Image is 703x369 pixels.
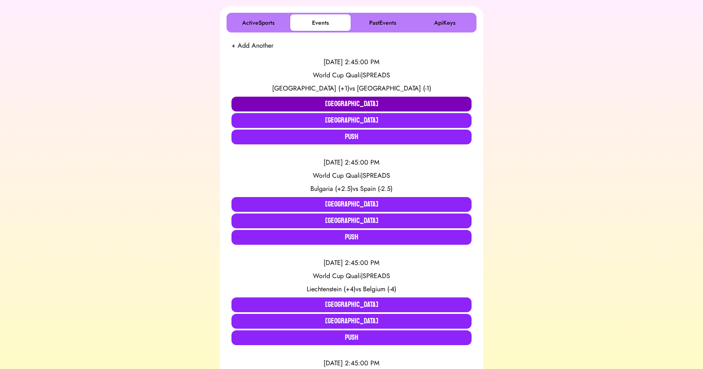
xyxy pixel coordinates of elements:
[231,271,472,281] div: World Cup Quali | SPREADS
[231,230,472,245] button: Push
[231,184,472,194] div: vs
[310,184,353,193] span: Bulgaria (+2.5)
[231,113,472,128] button: [GEOGRAPHIC_DATA]
[272,84,349,93] span: [GEOGRAPHIC_DATA] (+1)
[231,57,472,67] div: [DATE] 2:45:00 PM
[231,84,472,93] div: vs
[228,14,289,31] button: ActiveSports
[290,14,351,31] button: Events
[231,284,472,294] div: vs
[307,284,356,294] span: Liechtenstein (+4)
[231,214,472,228] button: [GEOGRAPHIC_DATA]
[357,84,431,93] span: [GEOGRAPHIC_DATA] (-1)
[231,358,472,368] div: [DATE] 2:45:00 PM
[231,70,472,80] div: World Cup Quali | SPREADS
[231,330,472,345] button: Push
[231,197,472,212] button: [GEOGRAPHIC_DATA]
[231,41,273,51] button: + Add Another
[231,158,472,167] div: [DATE] 2:45:00 PM
[231,171,472,181] div: World Cup Quali | SPREADS
[414,14,475,31] button: ApiKeys
[231,130,472,144] button: Push
[360,184,393,193] span: Spain (-2.5)
[352,14,413,31] button: PastEvents
[363,284,396,294] span: Belgium (-4)
[231,258,472,268] div: [DATE] 2:45:00 PM
[231,297,472,312] button: [GEOGRAPHIC_DATA]
[231,314,472,329] button: [GEOGRAPHIC_DATA]
[231,97,472,111] button: [GEOGRAPHIC_DATA]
